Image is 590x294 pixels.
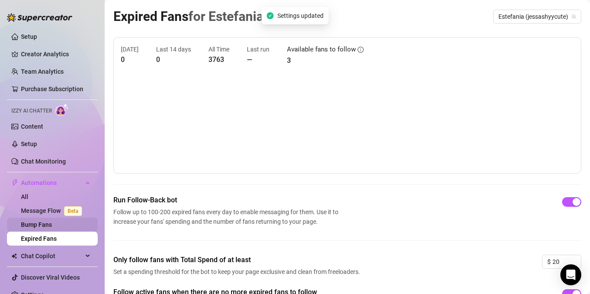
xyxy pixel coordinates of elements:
span: Settings updated [277,11,324,21]
div: Open Intercom Messenger [560,264,581,285]
span: Automations [21,176,83,190]
span: Follow up to 100-200 expired fans every day to enable messaging for them. Use it to increase your... [113,207,342,226]
article: Last run [247,44,269,54]
article: All Time [208,44,229,54]
span: thunderbolt [11,179,18,186]
img: Chat Copilot [11,253,17,259]
a: Message FlowBeta [21,207,85,214]
span: check-circle [267,12,274,19]
article: 3763 [208,54,229,65]
span: Beta [64,206,82,216]
a: Purchase Subscription [21,85,83,92]
span: Only follow fans with Total Spend of at least [113,255,363,265]
a: Expired Fans [21,235,57,242]
article: 3 [287,55,364,66]
a: Setup [21,33,37,40]
article: Expired Fans [113,6,263,27]
article: — [247,54,269,65]
span: Run Follow-Back bot [113,195,342,205]
input: 0.00 [552,255,581,268]
span: info-circle [358,47,364,53]
article: [DATE] [121,44,139,54]
span: Chat Copilot [21,249,83,263]
span: Estefania (jessashyycute) [498,10,576,23]
article: 0 [156,54,191,65]
article: 0 [121,54,139,65]
span: Set a spending threshold for the bot to keep your page exclusive and clean from freeloaders. [113,267,363,277]
a: Chat Monitoring [21,158,66,165]
a: Creator Analytics [21,47,91,61]
span: Izzy AI Chatter [11,107,52,115]
a: Content [21,123,43,130]
article: Available fans to follow [287,44,356,55]
span: for Estefania [188,9,263,24]
img: logo-BBDzfeDw.svg [7,13,72,22]
a: All [21,193,28,200]
a: Discover Viral Videos [21,274,80,281]
article: Last 14 days [156,44,191,54]
a: Team Analytics [21,68,64,75]
a: Setup [21,140,37,147]
a: Bump Fans [21,221,52,228]
img: AI Chatter [55,103,69,116]
span: team [571,14,576,19]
